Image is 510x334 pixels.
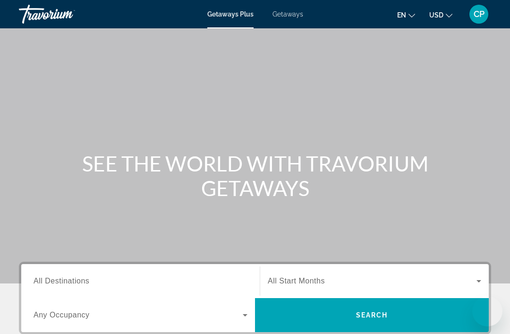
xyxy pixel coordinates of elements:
[356,311,388,319] span: Search
[474,9,484,19] span: CP
[78,151,432,200] h1: SEE THE WORLD WITH TRAVORIUM GETAWAYS
[21,264,489,332] div: Search widget
[207,10,254,18] a: Getaways Plus
[467,4,491,24] button: User Menu
[272,10,303,18] a: Getaways
[472,296,502,326] iframe: Button to launch messaging window
[397,8,415,22] button: Change language
[429,11,443,19] span: USD
[34,277,89,285] span: All Destinations
[34,311,90,319] span: Any Occupancy
[429,8,452,22] button: Change currency
[19,2,113,26] a: Travorium
[268,277,325,285] span: All Start Months
[255,298,489,332] button: Search
[397,11,406,19] span: en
